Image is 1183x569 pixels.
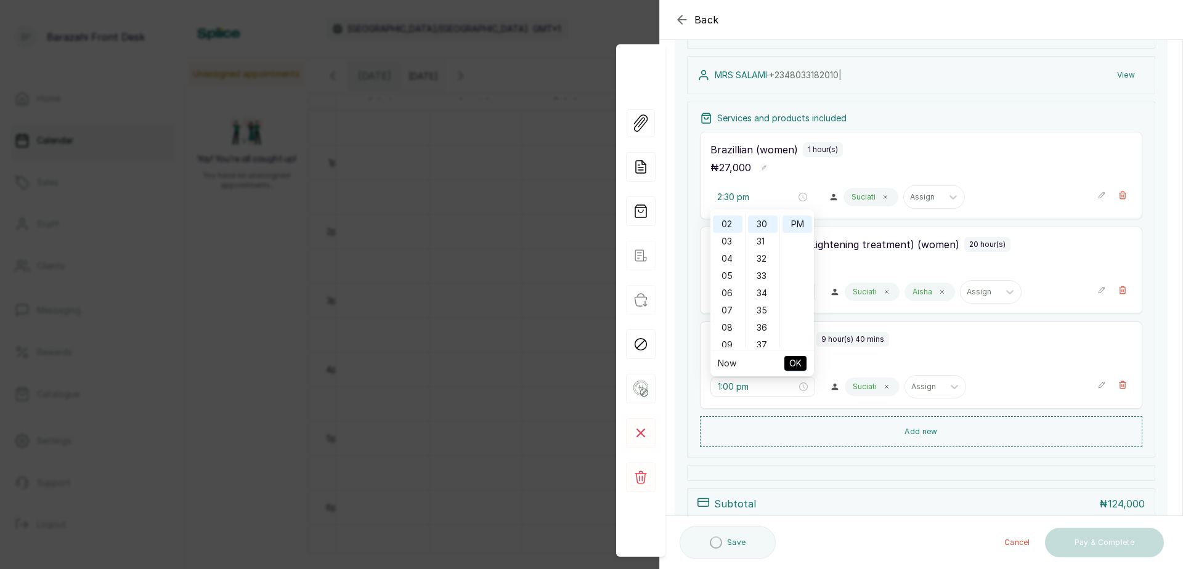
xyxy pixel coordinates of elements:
[710,332,811,347] p: Under arms (women)
[700,416,1142,447] button: Add new
[853,382,877,392] p: Suciati
[719,351,750,363] span: 14,000
[715,69,842,81] p: MRS SALAMI ·
[718,380,797,393] input: Select time
[710,255,752,270] p: ₦
[852,192,876,202] p: Suciati
[710,160,751,175] p: ₦
[717,112,847,124] p: Services and products included
[719,161,751,174] span: 27,000
[821,334,884,344] p: 9 hour(s) 40 mins
[694,12,719,27] span: Back
[710,142,798,157] p: Brazillian (women)
[969,240,1006,249] p: 20 hour(s)
[717,190,796,204] input: Select time
[1107,64,1145,86] button: View
[913,287,932,297] p: Aisha
[1045,528,1164,557] button: Pay & Complete
[714,496,756,511] p: Subtotal
[1108,498,1145,510] span: 124,000
[718,285,797,299] input: Select time
[853,287,877,297] p: Suciati
[680,526,776,559] button: Save
[808,145,838,155] p: 1 hour(s)
[1099,496,1145,511] p: ₦
[710,350,750,365] p: ₦
[719,256,752,268] span: 83,000
[710,237,959,252] p: Marrakechi Hamam (Lightening treatment) (women)
[994,528,1040,557] button: Cancel
[675,12,719,27] button: Back
[769,70,842,80] span: +234 8033182010 |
